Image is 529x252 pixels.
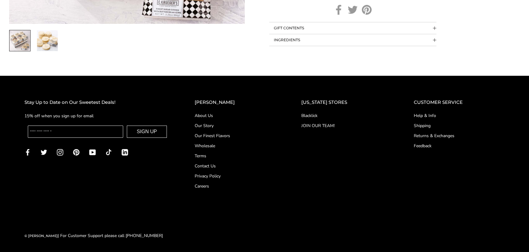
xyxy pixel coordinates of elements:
a: JOIN OUR TEAM! [301,122,389,129]
a: Shipping [413,122,505,129]
a: Blacklick [301,112,389,119]
a: Careers [195,183,277,189]
a: TikTok [105,148,112,155]
a: Facebook [24,148,31,155]
a: Our Story [195,122,277,129]
h2: [US_STATE] STORES [301,99,389,106]
a: © [PERSON_NAME] [24,234,58,238]
img: Just the Cookies! Thank You Assortment [9,30,30,51]
a: Privacy Policy [195,173,277,179]
button: SIGN UP [127,126,167,138]
a: Instagram [57,148,63,155]
button: Collapsible block button [269,22,436,34]
a: Our Finest Flavors [195,133,277,139]
a: Feedback [413,143,505,149]
a: Terms [195,153,277,159]
a: Returns & Exchanges [413,133,505,139]
a: Pinterest [73,148,79,155]
a: About Us [195,112,277,119]
a: Contact Us [195,163,277,169]
img: Just the Cookies! Thank You Assortment [37,30,58,51]
a: Twitter [348,5,358,15]
a: Facebook [334,5,343,15]
button: Collapsible block button [269,34,436,46]
a: Twitter [41,148,47,155]
a: LinkedIn [122,148,128,155]
a: YouTube [89,148,96,155]
a: Help & Info [413,112,505,119]
div: | For Customer Support please call [PHONE_NUMBER] [24,232,163,239]
h2: Stay Up to Date on Our Sweetest Deals! [24,99,170,106]
h2: [PERSON_NAME] [195,99,277,106]
a: 1 / 2 [9,30,31,51]
a: Wholesale [195,143,277,149]
a: Pinterest [362,5,372,15]
p: 15% off when you sign up for email [24,112,170,119]
h2: CUSTOMER SERVICE [413,99,505,106]
input: Enter your email [28,126,123,138]
a: 2 / 2 [37,30,58,51]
